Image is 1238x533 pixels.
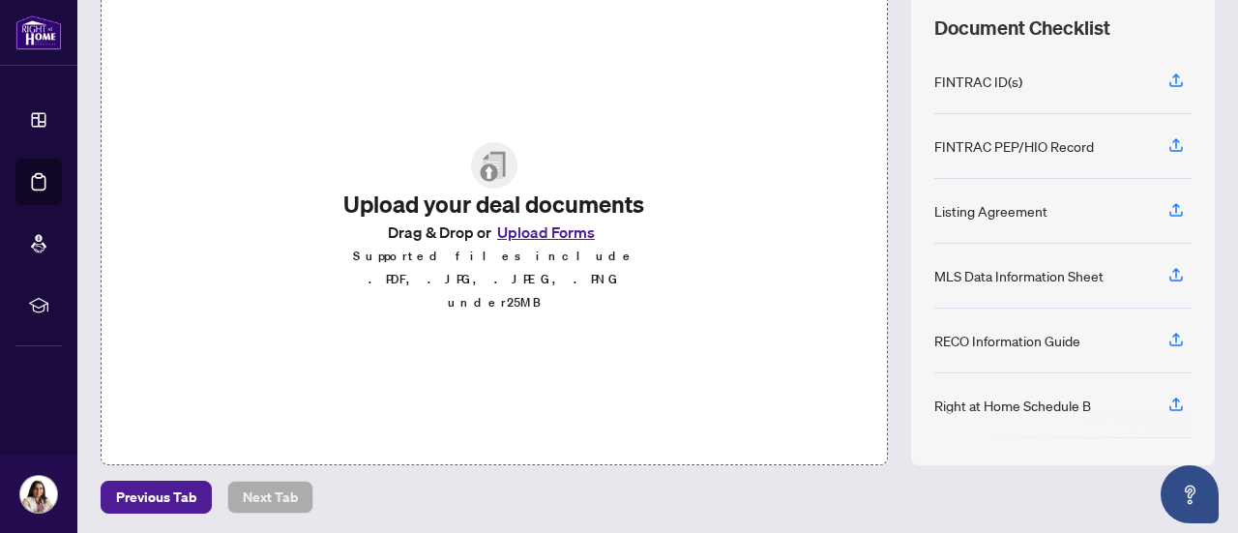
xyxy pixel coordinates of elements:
span: Drag & Drop or [388,220,601,245]
h2: Upload your deal documents [337,189,652,220]
span: Document Checklist [934,15,1110,42]
div: FINTRAC PEP/HIO Record [934,135,1094,157]
div: FINTRAC ID(s) [934,71,1022,92]
div: Right at Home Schedule B [934,395,1091,416]
button: Next Tab [227,481,313,514]
div: Listing Agreement [934,200,1047,222]
button: Previous Tab [101,481,212,514]
span: Previous Tab [116,482,196,513]
img: Profile Icon [20,476,57,513]
div: MLS Data Information Sheet [934,265,1104,286]
img: File Upload [471,142,517,189]
button: Upload Forms [491,220,601,245]
p: Supported files include .PDF, .JPG, .JPEG, .PNG under 25 MB [337,245,652,314]
span: File UploadUpload your deal documentsDrag & Drop orUpload FormsSupported files include .PDF, .JPG... [321,127,667,330]
div: RECO Information Guide [934,330,1080,351]
img: logo [15,15,62,50]
button: Open asap [1161,465,1219,523]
